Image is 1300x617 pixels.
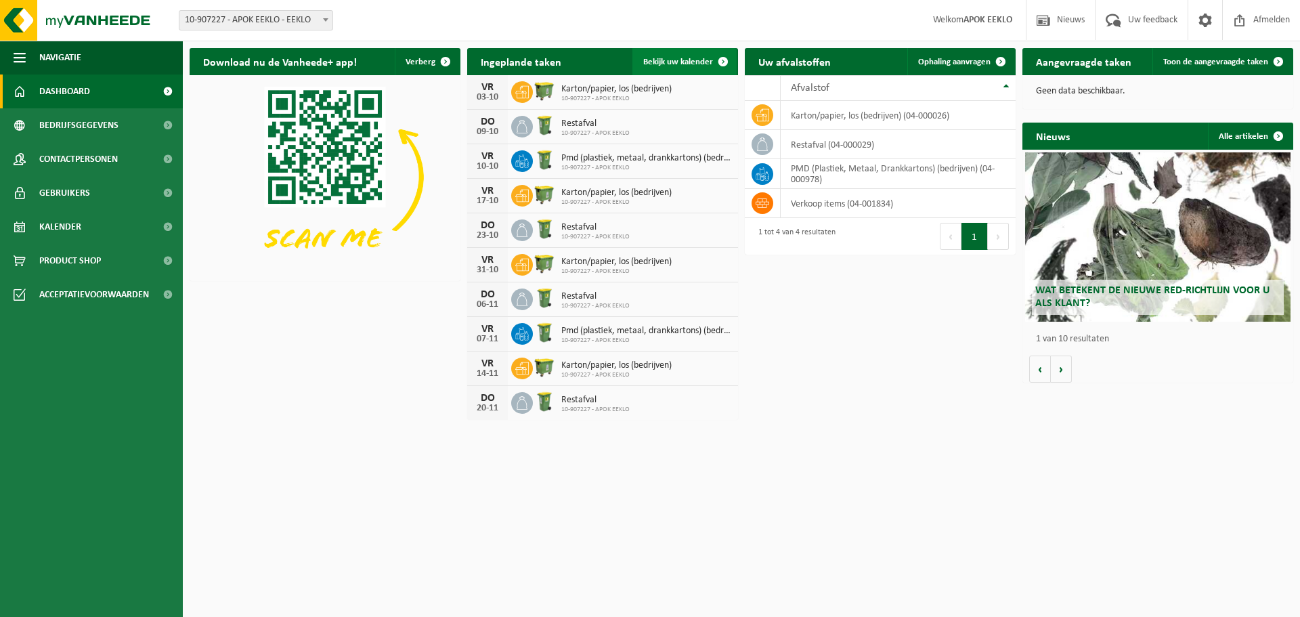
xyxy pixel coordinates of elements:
[561,129,630,137] span: 10-907227 - APOK EEKLO
[474,116,501,127] div: DO
[907,48,1014,75] a: Ophaling aanvragen
[474,324,501,335] div: VR
[791,83,829,93] span: Afvalstof
[1035,285,1270,309] span: Wat betekent de nieuwe RED-richtlijn voor u als klant?
[745,48,844,75] h2: Uw afvalstoffen
[752,221,836,251] div: 1 tot 4 van 4 resultaten
[474,300,501,310] div: 06-11
[1029,356,1051,383] button: Vorige
[561,188,672,198] span: Karton/papier, los (bedrijven)
[474,231,501,240] div: 23-10
[561,337,731,345] span: 10-907227 - APOK EEKLO
[561,119,630,129] span: Restafval
[643,58,713,66] span: Bekijk uw kalender
[1022,123,1083,149] h2: Nieuws
[961,223,988,250] button: 1
[561,360,672,371] span: Karton/papier, los (bedrijven)
[561,395,630,406] span: Restafval
[533,217,556,240] img: WB-0240-HPE-GN-50
[1022,48,1145,75] h2: Aangevraagde taken
[406,58,435,66] span: Verberg
[474,358,501,369] div: VR
[533,183,556,206] img: WB-1100-HPE-GN-50
[781,130,1016,159] td: restafval (04-000029)
[1025,152,1291,322] a: Wat betekent de nieuwe RED-richtlijn voor u als klant?
[39,210,81,244] span: Kalender
[561,222,630,233] span: Restafval
[190,48,370,75] h2: Download nu de Vanheede+ app!
[781,189,1016,218] td: verkoop items (04-001834)
[561,291,630,302] span: Restafval
[474,255,501,265] div: VR
[561,233,630,241] span: 10-907227 - APOK EEKLO
[474,151,501,162] div: VR
[533,252,556,275] img: WB-1100-HPE-GN-50
[918,58,991,66] span: Ophaling aanvragen
[561,153,731,164] span: Pmd (plastiek, metaal, drankkartons) (bedrijven)
[533,148,556,171] img: WB-0240-HPE-GN-50
[39,108,118,142] span: Bedrijfsgegevens
[474,265,501,275] div: 31-10
[474,82,501,93] div: VR
[474,369,501,379] div: 14-11
[1036,87,1280,96] p: Geen data beschikbaar.
[533,79,556,102] img: WB-1100-HPE-GN-50
[474,93,501,102] div: 03-10
[474,127,501,137] div: 09-10
[963,15,1012,25] strong: APOK EEKLO
[1051,356,1072,383] button: Volgende
[533,356,556,379] img: WB-1100-HPE-GN-50
[474,196,501,206] div: 17-10
[561,257,672,268] span: Karton/papier, los (bedrijven)
[561,371,672,379] span: 10-907227 - APOK EEKLO
[988,223,1009,250] button: Next
[781,101,1016,130] td: karton/papier, los (bedrijven) (04-000026)
[561,84,672,95] span: Karton/papier, los (bedrijven)
[781,159,1016,189] td: PMD (Plastiek, Metaal, Drankkartons) (bedrijven) (04-000978)
[474,335,501,344] div: 07-11
[474,186,501,196] div: VR
[39,41,81,75] span: Navigatie
[561,268,672,276] span: 10-907227 - APOK EEKLO
[474,289,501,300] div: DO
[1208,123,1292,150] a: Alle artikelen
[39,176,90,210] span: Gebruikers
[1036,335,1286,344] p: 1 van 10 resultaten
[561,164,731,172] span: 10-907227 - APOK EEKLO
[474,220,501,231] div: DO
[561,95,672,103] span: 10-907227 - APOK EEKLO
[940,223,961,250] button: Previous
[533,286,556,310] img: WB-0240-HPE-GN-50
[474,393,501,404] div: DO
[561,302,630,310] span: 10-907227 - APOK EEKLO
[179,11,332,30] span: 10-907227 - APOK EEKLO - EEKLO
[533,390,556,413] img: WB-0240-HPE-GN-50
[395,48,459,75] button: Verberg
[474,404,501,413] div: 20-11
[561,326,731,337] span: Pmd (plastiek, metaal, drankkartons) (bedrijven)
[39,75,90,108] span: Dashboard
[533,114,556,137] img: WB-0240-HPE-GN-50
[561,406,630,414] span: 10-907227 - APOK EEKLO
[632,48,737,75] a: Bekijk uw kalender
[1152,48,1292,75] a: Toon de aangevraagde taken
[533,321,556,344] img: WB-0240-HPE-GN-50
[467,48,575,75] h2: Ingeplande taken
[39,278,149,312] span: Acceptatievoorwaarden
[39,244,101,278] span: Product Shop
[190,75,460,278] img: Download de VHEPlus App
[39,142,118,176] span: Contactpersonen
[1163,58,1268,66] span: Toon de aangevraagde taken
[179,10,333,30] span: 10-907227 - APOK EEKLO - EEKLO
[561,198,672,207] span: 10-907227 - APOK EEKLO
[474,162,501,171] div: 10-10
